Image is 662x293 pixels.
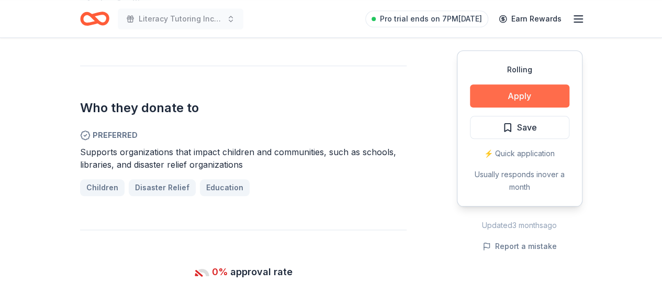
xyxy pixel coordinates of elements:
[492,9,568,28] a: Earn Rewards
[457,219,582,232] div: Updated 3 months ago
[483,240,557,253] button: Report a mistake
[118,8,243,29] button: Literacy Tutoring Incentive Program
[212,264,228,280] span: 0%
[470,63,569,76] div: Rolling
[200,179,250,196] a: Education
[139,13,222,25] span: Literacy Tutoring Incentive Program
[206,181,243,194] span: Education
[365,10,488,27] a: Pro trial ends on 7PM[DATE]
[135,181,189,194] span: Disaster Relief
[80,147,396,170] span: Supports organizations that impact children and communities, such as schools, libraries, and disa...
[470,147,569,160] div: ⚡️ Quick application
[230,264,293,280] span: approval rate
[80,6,109,31] a: Home
[80,100,407,116] h2: Who they donate to
[80,179,125,196] a: Children
[470,116,569,139] button: Save
[129,179,196,196] a: Disaster Relief
[86,181,118,194] span: Children
[380,13,482,25] span: Pro trial ends on 7PM[DATE]
[517,121,537,134] span: Save
[80,129,407,142] span: Preferred
[470,84,569,107] button: Apply
[470,168,569,193] div: Usually responds in over a month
